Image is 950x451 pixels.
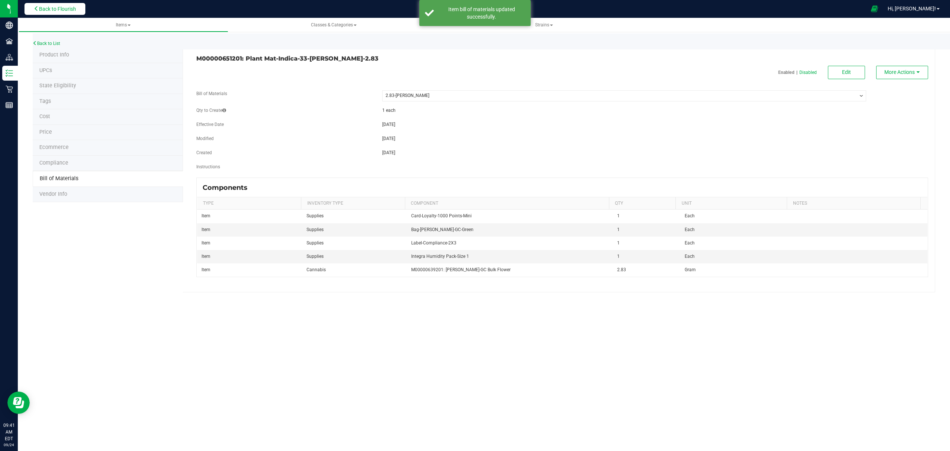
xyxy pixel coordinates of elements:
span: Bag-[PERSON_NAME]-GC-Green [411,227,474,232]
span: Cost [39,113,50,120]
span: Product Info [39,52,69,58]
span: Back to Flourish [39,6,76,12]
label: Instructions [196,163,220,170]
span: Tag [39,98,51,104]
th: Inventory Type [301,197,405,210]
inline-svg: Company [6,22,13,29]
span: Bill of Materials [40,175,78,182]
span: Edit [842,69,851,75]
span: [DATE] [382,122,395,127]
th: Notes [787,197,920,210]
iframe: Resource center [7,392,30,414]
span: 1 [617,240,620,246]
span: Supplies [307,213,324,218]
span: 1 [617,213,620,218]
span: Item [202,213,210,218]
h3: M00000651201: Plant Mat-Indica-33-[PERSON_NAME]-2.83 [196,55,557,62]
div: Components [203,184,253,192]
span: Gram [685,267,696,272]
span: Tag [39,82,76,89]
span: Supplies [307,227,324,232]
span: Hi, [PERSON_NAME]! [888,6,936,12]
span: M00000639201: [PERSON_NAME]-GC Bulk Flower [411,267,511,272]
span: Integra Humidity Pack-Size 1 [411,254,469,259]
div: Item bill of materials updated successfully. [438,6,525,20]
span: Supplies [307,240,324,246]
span: Strains [535,22,553,27]
span: Item [202,267,210,272]
span: Tag [39,67,52,74]
span: Supplies [307,254,324,259]
span: Items [116,22,131,27]
span: Open Ecommerce Menu [866,1,883,16]
span: Classes & Categories [311,22,357,27]
label: Bill of Materials [196,90,227,97]
a: Back to List [33,41,60,46]
th: Type [197,197,301,210]
p: Disabled [799,69,817,76]
span: The quantity of the item or item variation expected to be created from the component quantities e... [222,108,226,113]
p: 09:41 AM EDT [3,422,14,442]
span: Cannabis [307,267,326,272]
span: More Actions [884,69,915,75]
p: 09/24 [3,442,14,448]
th: Qty [609,197,676,210]
button: More Actions [876,66,928,79]
label: Effective Date [196,121,224,128]
inline-svg: Facilities [6,38,13,45]
span: Ecommerce [39,144,69,150]
span: Item [202,254,210,259]
span: [DATE] [382,150,395,155]
label: Qty to Create [196,107,226,114]
th: Unit [675,197,787,210]
span: Each [685,254,695,259]
label: Created [196,149,212,156]
span: Price [39,129,52,135]
span: 2.83 [617,267,626,272]
label: Modified [196,135,214,142]
inline-svg: Retail [6,85,13,93]
span: 1 [617,227,620,232]
span: Item [202,227,210,232]
button: Edit [828,66,865,79]
span: Card-Loyalty-1000 Points-Mini [411,213,472,218]
span: Label-Compliance-2X3 [411,240,456,246]
span: | [795,69,799,76]
inline-svg: Distribution [6,53,13,61]
th: Component [405,197,609,210]
span: Compliance [39,160,68,166]
span: [DATE] [382,136,395,141]
span: Item [202,240,210,246]
button: Back to Flourish [24,3,85,15]
span: Vendor Info [39,191,67,197]
span: Each [685,240,695,246]
inline-svg: Reports [6,101,13,109]
span: 1 [617,254,620,259]
inline-svg: Inventory [6,69,13,77]
span: Each [685,227,695,232]
span: Each [685,213,695,218]
span: 1 each [382,108,396,113]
